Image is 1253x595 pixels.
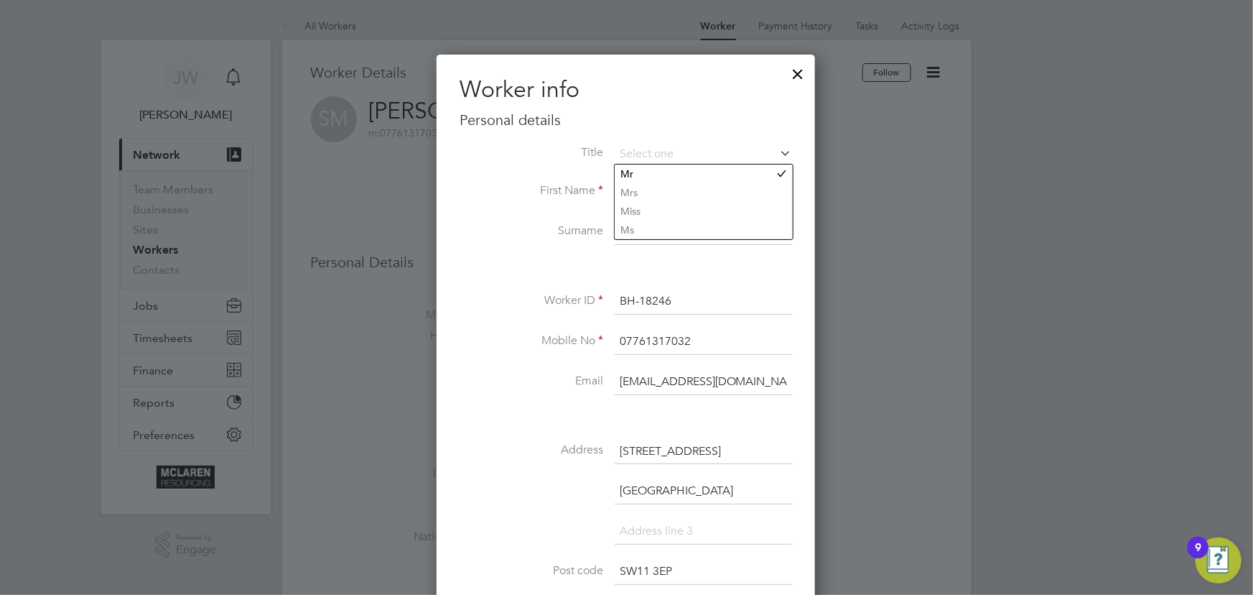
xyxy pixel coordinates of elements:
button: Open Resource Center, 9 new notifications [1196,538,1242,584]
li: Mrs [615,183,793,202]
input: Select one [615,144,792,165]
label: Address [460,443,603,458]
label: Surname [460,223,603,239]
label: Worker ID [460,293,603,308]
div: 9 [1195,548,1201,566]
label: Email [460,374,603,389]
label: First Name [460,183,603,198]
li: Mr [615,165,793,183]
li: Miss [615,202,793,221]
label: Mobile No [460,333,603,349]
label: Title [460,145,603,160]
h2: Worker info [460,75,792,105]
input: Address line 1 [615,439,792,465]
label: Post code [460,563,603,578]
input: Address line 2 [615,479,792,504]
input: Address line 3 [615,519,792,545]
li: Ms [615,221,793,239]
h3: Personal details [460,111,792,129]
